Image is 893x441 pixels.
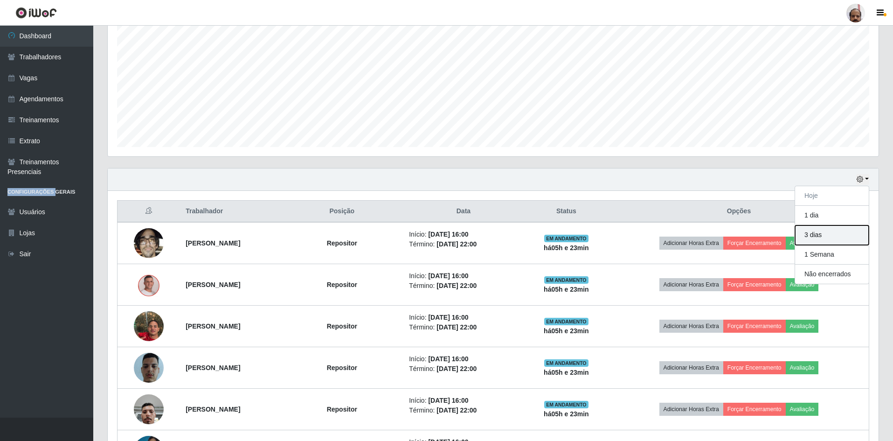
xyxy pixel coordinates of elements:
button: Adicionar Horas Extra [659,237,723,250]
button: Adicionar Horas Extra [659,320,723,333]
strong: há 05 h e 23 min [544,244,589,252]
th: Status [524,201,609,223]
strong: há 05 h e 23 min [544,410,589,418]
strong: [PERSON_NAME] [186,406,240,413]
time: [DATE] 16:00 [428,355,468,363]
button: Adicionar Horas Extra [659,403,723,416]
button: Não encerrados [795,265,869,284]
li: Início: [409,313,518,322]
img: 1748926864127.jpeg [134,223,164,263]
span: EM ANDAMENTO [544,276,588,284]
li: Início: [409,271,518,281]
button: Forçar Encerramento [723,403,786,416]
strong: [PERSON_NAME] [186,364,240,371]
img: 1748980903748.jpeg [134,389,164,429]
li: Início: [409,354,518,364]
button: Avaliação [786,361,819,374]
img: 1753657794780.jpeg [134,273,164,297]
li: Término: [409,322,518,332]
li: Término: [409,406,518,415]
strong: Repositor [327,239,357,247]
time: [DATE] 22:00 [436,323,477,331]
strong: [PERSON_NAME] [186,281,240,288]
li: Término: [409,239,518,249]
time: [DATE] 22:00 [436,240,477,248]
button: Forçar Encerramento [723,320,786,333]
button: 1 dia [795,206,869,225]
strong: há 05 h e 23 min [544,286,589,293]
strong: [PERSON_NAME] [186,322,240,330]
span: EM ANDAMENTO [544,235,588,242]
th: Opções [609,201,869,223]
time: [DATE] 22:00 [436,282,477,289]
button: Avaliação [786,278,819,291]
li: Término: [409,364,518,374]
button: Avaliação [786,320,819,333]
img: 1749514767390.jpeg [134,300,164,353]
button: 3 dias [795,225,869,245]
time: [DATE] 22:00 [436,365,477,372]
button: Adicionar Horas Extra [659,361,723,374]
time: [DATE] 16:00 [428,272,468,280]
time: [DATE] 22:00 [436,406,477,414]
button: Forçar Encerramento [723,278,786,291]
button: Forçar Encerramento [723,237,786,250]
strong: Repositor [327,406,357,413]
strong: Repositor [327,281,357,288]
span: EM ANDAMENTO [544,359,588,367]
button: Hoje [795,186,869,206]
time: [DATE] 16:00 [428,314,468,321]
th: Posição [280,201,403,223]
strong: [PERSON_NAME] [186,239,240,247]
li: Término: [409,281,518,291]
time: [DATE] 16:00 [428,231,468,238]
strong: Repositor [327,364,357,371]
img: CoreUI Logo [15,7,57,19]
strong: há 05 h e 23 min [544,369,589,376]
img: 1744377208057.jpeg [134,350,164,385]
th: Trabalhador [180,201,280,223]
th: Data [403,201,523,223]
button: Forçar Encerramento [723,361,786,374]
strong: há 05 h e 23 min [544,327,589,335]
button: 1 Semana [795,245,869,265]
time: [DATE] 16:00 [428,397,468,404]
span: EM ANDAMENTO [544,318,588,325]
strong: Repositor [327,322,357,330]
li: Início: [409,396,518,406]
li: Início: [409,230,518,239]
button: Adicionar Horas Extra [659,278,723,291]
button: Avaliação [786,237,819,250]
button: Avaliação [786,403,819,416]
span: EM ANDAMENTO [544,401,588,408]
